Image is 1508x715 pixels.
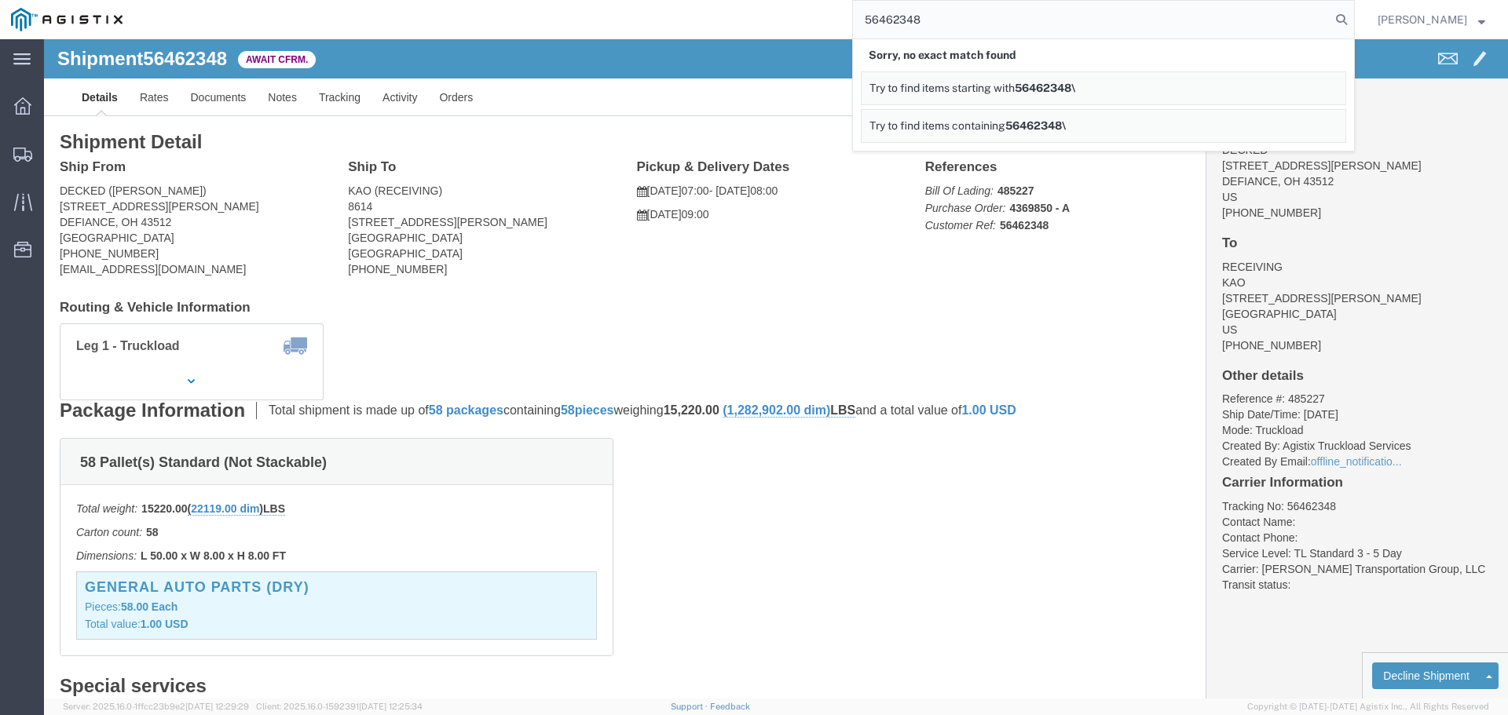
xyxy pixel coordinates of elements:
[869,82,1015,94] span: Try to find items starting with
[671,702,710,711] a: Support
[11,8,123,31] img: logo
[861,39,1346,71] div: Sorry, no exact match found
[853,1,1330,38] input: Search for shipment number, reference number
[1247,700,1489,713] span: Copyright © [DATE]-[DATE] Agistix Inc., All Rights Reserved
[1378,11,1467,28] span: Douglas Harris
[869,119,1005,132] span: Try to find items containing
[359,702,423,711] span: [DATE] 12:25:34
[256,702,423,711] span: Client: 2025.16.0-1592391
[1015,82,1075,94] span: 56462348\
[1005,119,1066,132] span: 56462348\
[185,702,249,711] span: [DATE] 12:29:29
[1377,10,1486,29] button: [PERSON_NAME]
[44,39,1508,699] iframe: FS Legacy Container
[63,702,249,711] span: Server: 2025.16.0-1ffcc23b9e2
[710,702,750,711] a: Feedback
